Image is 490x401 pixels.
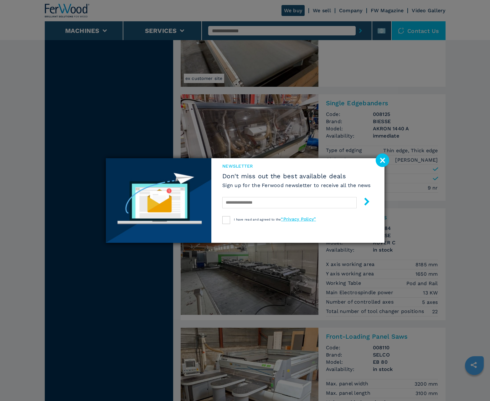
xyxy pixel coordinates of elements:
a: “Privacy Policy” [281,216,316,221]
h6: Sign up for the Ferwood newsletter to receive all the news [222,182,371,189]
span: newsletter [222,163,371,169]
span: I have read and agreed to the [234,218,316,221]
img: Newsletter image [106,158,212,243]
button: submit-button [357,195,371,210]
span: Don't miss out the best available deals [222,172,371,180]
